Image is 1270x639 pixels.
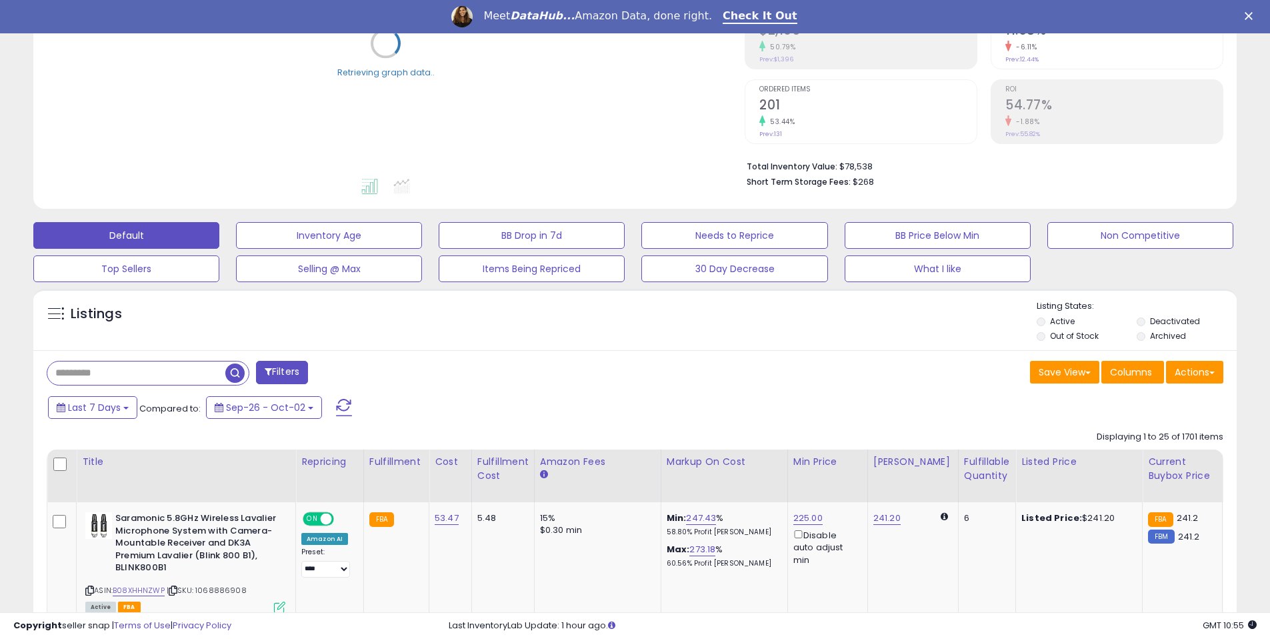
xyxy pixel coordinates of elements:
[747,176,851,187] b: Short Term Storage Fees:
[477,455,529,483] div: Fulfillment Cost
[1148,530,1174,544] small: FBM
[1021,455,1137,469] div: Listed Price
[13,619,62,632] strong: Copyright
[167,585,247,596] span: | SKU: 1068886908
[641,255,827,282] button: 30 Day Decrease
[661,450,787,502] th: The percentage added to the cost of goods (COGS) that forms the calculator for Min & Max prices.
[139,402,201,415] span: Compared to:
[1005,97,1223,115] h2: 54.77%
[667,512,687,524] b: Min:
[332,514,353,525] span: OFF
[1101,361,1164,384] button: Columns
[759,55,793,63] small: Prev: $1,396
[1097,431,1223,444] div: Displaying 1 to 25 of 1701 items
[667,543,690,556] b: Max:
[71,305,122,324] h5: Listings
[236,255,422,282] button: Selling @ Max
[765,117,795,127] small: 53.44%
[1178,530,1200,543] span: 241.2
[113,585,165,596] a: B08XHHNZWP
[115,512,277,578] b: Saramonic 5.8GHz Wireless Lavalier Microphone System with Camera-Mountable Receiver and DK3A Prem...
[689,543,715,556] a: 273.18
[301,533,348,545] div: Amazon AI
[964,512,1005,524] div: 6
[1011,42,1037,52] small: -6.11%
[1150,330,1186,342] label: Archived
[1050,330,1099,342] label: Out of Stock
[114,619,171,632] a: Terms of Use
[686,512,716,525] a: 247.43
[1005,130,1040,138] small: Prev: 55.82%
[439,255,625,282] button: Items Being Repriced
[759,97,977,115] h2: 201
[256,361,308,384] button: Filters
[1177,512,1199,524] span: 241.2
[33,222,219,249] button: Default
[759,130,782,138] small: Prev: 131
[540,469,548,481] small: Amazon Fees.
[206,396,322,419] button: Sep-26 - Oct-02
[845,222,1031,249] button: BB Price Below Min
[747,161,837,172] b: Total Inventory Value:
[793,455,862,469] div: Min Price
[1150,315,1200,327] label: Deactivated
[1166,361,1223,384] button: Actions
[451,6,473,27] img: Profile image for Georgie
[435,512,459,525] a: 53.47
[1011,117,1039,127] small: -1.88%
[964,455,1010,483] div: Fulfillable Quantity
[301,548,353,578] div: Preset:
[667,512,777,537] div: %
[540,455,655,469] div: Amazon Fees
[1021,512,1082,524] b: Listed Price:
[68,401,121,414] span: Last 7 Days
[759,86,977,93] span: Ordered Items
[1005,55,1039,63] small: Prev: 12.44%
[1047,222,1233,249] button: Non Competitive
[477,512,524,524] div: 5.48
[1021,512,1132,524] div: $241.20
[449,620,1257,632] div: Last InventoryLab Update: 1 hour ago.
[873,455,953,469] div: [PERSON_NAME]
[439,222,625,249] button: BB Drop in 7d
[641,222,827,249] button: Needs to Reprice
[667,544,777,568] div: %
[667,559,777,568] p: 60.56% Profit [PERSON_NAME]
[845,255,1031,282] button: What I like
[1148,455,1217,483] div: Current Buybox Price
[540,512,651,524] div: 15%
[1037,300,1237,313] p: Listing States:
[1110,366,1152,379] span: Columns
[82,455,290,469] div: Title
[369,512,394,527] small: FBA
[369,455,423,469] div: Fulfillment
[13,620,231,632] div: seller snap | |
[723,9,797,24] a: Check It Out
[48,396,137,419] button: Last 7 Days
[873,512,901,525] a: 241.20
[304,514,321,525] span: ON
[1030,361,1099,384] button: Save View
[483,9,712,23] div: Meet Amazon Data, done right.
[540,524,651,536] div: $0.30 min
[33,255,219,282] button: Top Sellers
[173,619,231,632] a: Privacy Policy
[1050,315,1075,327] label: Active
[236,222,422,249] button: Inventory Age
[853,175,874,188] span: $268
[226,401,305,414] span: Sep-26 - Oct-02
[301,455,358,469] div: Repricing
[85,512,112,539] img: 41t1OPnX1JL._SL40_.jpg
[1148,512,1173,527] small: FBA
[337,66,435,78] div: Retrieving graph data..
[510,9,575,22] i: DataHub...
[1245,12,1258,20] div: Close
[435,455,466,469] div: Cost
[765,42,795,52] small: 50.79%
[747,157,1213,173] li: $78,538
[667,455,782,469] div: Markup on Cost
[793,528,857,566] div: Disable auto adjust min
[1203,619,1257,632] span: 2025-10-10 10:55 GMT
[793,512,823,525] a: 225.00
[667,528,777,537] p: 58.80% Profit [PERSON_NAME]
